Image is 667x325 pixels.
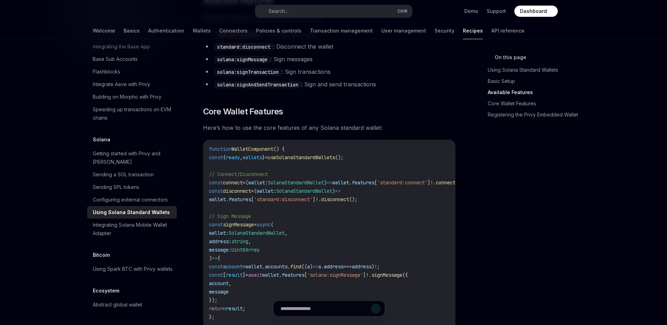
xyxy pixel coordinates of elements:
span: = [265,154,268,161]
a: Policies & controls [256,22,301,39]
span: wallet [248,179,265,186]
span: connect [223,179,243,186]
span: disconnect [223,188,251,194]
span: . [433,179,436,186]
span: a [318,263,321,270]
div: Configuring external connectors [93,196,168,204]
span: => [212,255,217,261]
span: 'standard:disconnect' [254,196,313,203]
div: Getting started with Privy and [PERSON_NAME] [93,149,173,166]
a: Security [435,22,454,39]
a: Abstract global wallet [87,298,177,311]
span: On this page [495,53,526,62]
div: Search... [269,7,288,15]
span: , [285,230,287,236]
li: : Sign and send transactions [203,79,456,89]
div: Sending SPL tokens [93,183,139,191]
button: Send message [371,304,381,313]
div: Base Sub Accounts [93,55,138,63]
span: = [254,221,257,228]
span: , [229,280,231,287]
div: Using Solana Standard Wallets [93,208,170,217]
button: Search...CtrlK [255,5,412,17]
span: . [226,196,229,203]
span: => [313,263,318,270]
span: features [229,196,251,203]
span: (); [349,196,357,203]
span: ready [226,154,240,161]
a: Welcome [93,22,115,39]
span: = [243,179,245,186]
a: Basic Setup [488,76,580,87]
span: () { [273,146,285,152]
span: (); [335,154,343,161]
a: Authentication [148,22,184,39]
a: Getting started with Privy and [PERSON_NAME] [87,147,177,168]
button: Toggle dark mode [563,6,575,17]
span: ! [374,263,377,270]
span: SolanaStandardWallet [276,188,332,194]
span: ! [430,179,433,186]
a: Available Features [488,87,580,98]
span: message [209,247,229,253]
span: a [307,263,310,270]
a: Demo [464,8,478,15]
span: account [223,263,243,270]
span: }); [209,297,217,303]
span: . [349,179,352,186]
code: solana:signTransaction [214,68,282,76]
a: Dashboard [514,6,558,17]
span: async [257,221,271,228]
span: : [226,230,229,236]
button: Ask AI [440,144,450,153]
span: ) [324,179,327,186]
span: (( [301,263,307,270]
span: : [265,179,268,186]
a: Building on Morpho with Privy [87,91,177,103]
span: ] [428,179,430,186]
span: . [287,263,290,270]
div: Integrate Aave with Privy [93,80,150,89]
span: find [290,263,301,270]
a: Sending a SOL transaction [87,168,177,181]
span: const [209,272,223,278]
span: [ [304,272,307,278]
span: SolanaStandardWallet [229,230,285,236]
a: Integrate Aave with Privy [87,78,177,91]
span: const [209,179,223,186]
span: address [324,263,343,270]
span: ( [245,179,248,186]
div: Flashblocks [93,68,120,76]
span: signMessage [371,272,402,278]
span: useSolanaStandardWallets [268,154,335,161]
span: === [343,263,352,270]
span: [ [251,196,254,203]
span: , [240,154,243,161]
span: . [262,263,265,270]
span: . [369,272,371,278]
span: const [209,221,223,228]
span: [ [223,272,226,278]
span: ; [377,263,380,270]
a: Configuring external connectors [87,193,177,206]
a: Flashblocks [87,65,177,78]
span: ] [313,196,315,203]
span: wallet [332,179,349,186]
a: Wallets [193,22,211,39]
span: wallet [262,272,279,278]
span: = [243,263,245,270]
span: const [209,188,223,194]
span: signMessage [223,221,254,228]
span: address [352,263,371,270]
span: message [209,289,229,295]
a: User management [381,22,426,39]
span: features [352,179,374,186]
span: features [282,272,304,278]
span: 'standard:connect' [377,179,428,186]
span: WalletComponent [231,146,273,152]
span: { [223,154,226,161]
span: wallets [243,154,262,161]
span: ! [315,196,318,203]
code: standard:disconnect [214,43,273,51]
a: Sending SPL tokens [87,181,177,193]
